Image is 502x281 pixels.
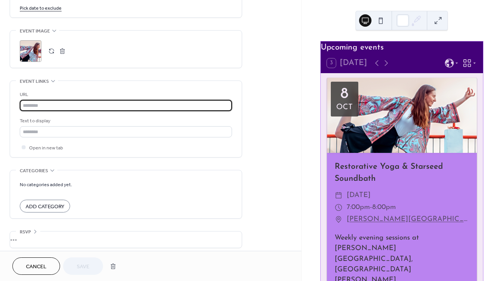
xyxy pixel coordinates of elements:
span: Pick date to exclude [20,4,62,12]
button: Cancel [12,257,60,275]
span: RSVP [20,228,31,236]
div: Oct [336,104,352,111]
div: ​ [335,202,343,214]
a: [PERSON_NAME][GEOGRAPHIC_DATA] [347,214,469,226]
span: Cancel [26,263,46,271]
span: 8:00pm [372,202,396,214]
span: No categories added yet. [20,181,72,189]
span: Event image [20,27,50,35]
div: URL [20,91,230,99]
div: Upcoming events [321,41,483,53]
span: Add Category [26,203,64,211]
button: Add Category [20,200,70,212]
div: ​ [335,190,343,202]
span: - [370,202,372,214]
div: ; [20,40,41,62]
span: Categories [20,167,48,175]
div: Text to display [20,117,230,125]
div: Restorative Yoga & Starseed Soundbath [327,161,477,185]
span: 7:00pm [347,202,370,214]
span: Open in new tab [29,144,63,152]
span: [DATE] [347,190,371,202]
div: ​ [335,214,343,226]
div: 8 [340,87,348,102]
span: Event links [20,77,49,86]
div: ••• [10,231,242,248]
